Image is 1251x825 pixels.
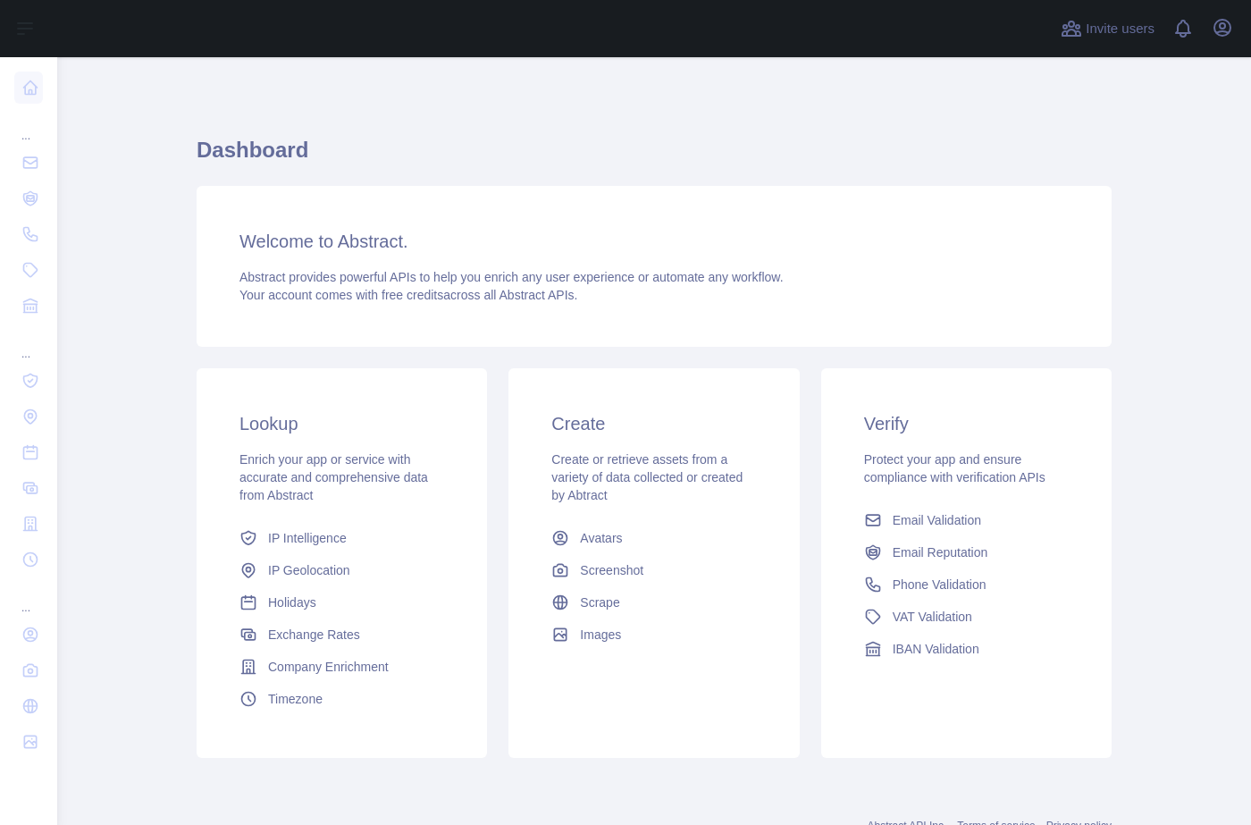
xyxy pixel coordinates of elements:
[239,288,577,302] span: Your account comes with across all Abstract APIs.
[864,452,1045,484] span: Protect your app and ensure compliance with verification APIs
[268,593,316,611] span: Holidays
[551,411,756,436] h3: Create
[268,690,323,708] span: Timezone
[544,619,763,651] a: Images
[382,288,443,302] span: free credits
[232,619,451,651] a: Exchange Rates
[268,529,347,547] span: IP Intelligence
[580,529,622,547] span: Avatars
[544,586,763,619] a: Scrape
[857,568,1076,601] a: Phone Validation
[232,683,451,715] a: Timezone
[1086,19,1154,39] span: Invite users
[580,626,621,644] span: Images
[232,586,451,619] a: Holidays
[232,522,451,554] a: IP Intelligence
[893,640,979,658] span: IBAN Validation
[893,576,987,593] span: Phone Validation
[239,411,444,436] h3: Lookup
[580,593,619,611] span: Scrape
[893,608,972,626] span: VAT Validation
[544,522,763,554] a: Avatars
[864,411,1069,436] h3: Verify
[239,452,428,502] span: Enrich your app or service with accurate and comprehensive data from Abstract
[893,511,981,529] span: Email Validation
[239,270,784,284] span: Abstract provides powerful APIs to help you enrich any user experience or automate any workflow.
[14,579,43,615] div: ...
[14,107,43,143] div: ...
[232,651,451,683] a: Company Enrichment
[580,561,643,579] span: Screenshot
[232,554,451,586] a: IP Geolocation
[857,633,1076,665] a: IBAN Validation
[857,601,1076,633] a: VAT Validation
[857,504,1076,536] a: Email Validation
[197,136,1112,179] h1: Dashboard
[893,543,988,561] span: Email Reputation
[268,658,389,676] span: Company Enrichment
[14,325,43,361] div: ...
[268,626,360,644] span: Exchange Rates
[857,536,1076,568] a: Email Reputation
[1057,14,1158,43] button: Invite users
[268,561,350,579] span: IP Geolocation
[551,452,743,502] span: Create or retrieve assets from a variety of data collected or created by Abtract
[544,554,763,586] a: Screenshot
[239,229,1069,254] h3: Welcome to Abstract.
